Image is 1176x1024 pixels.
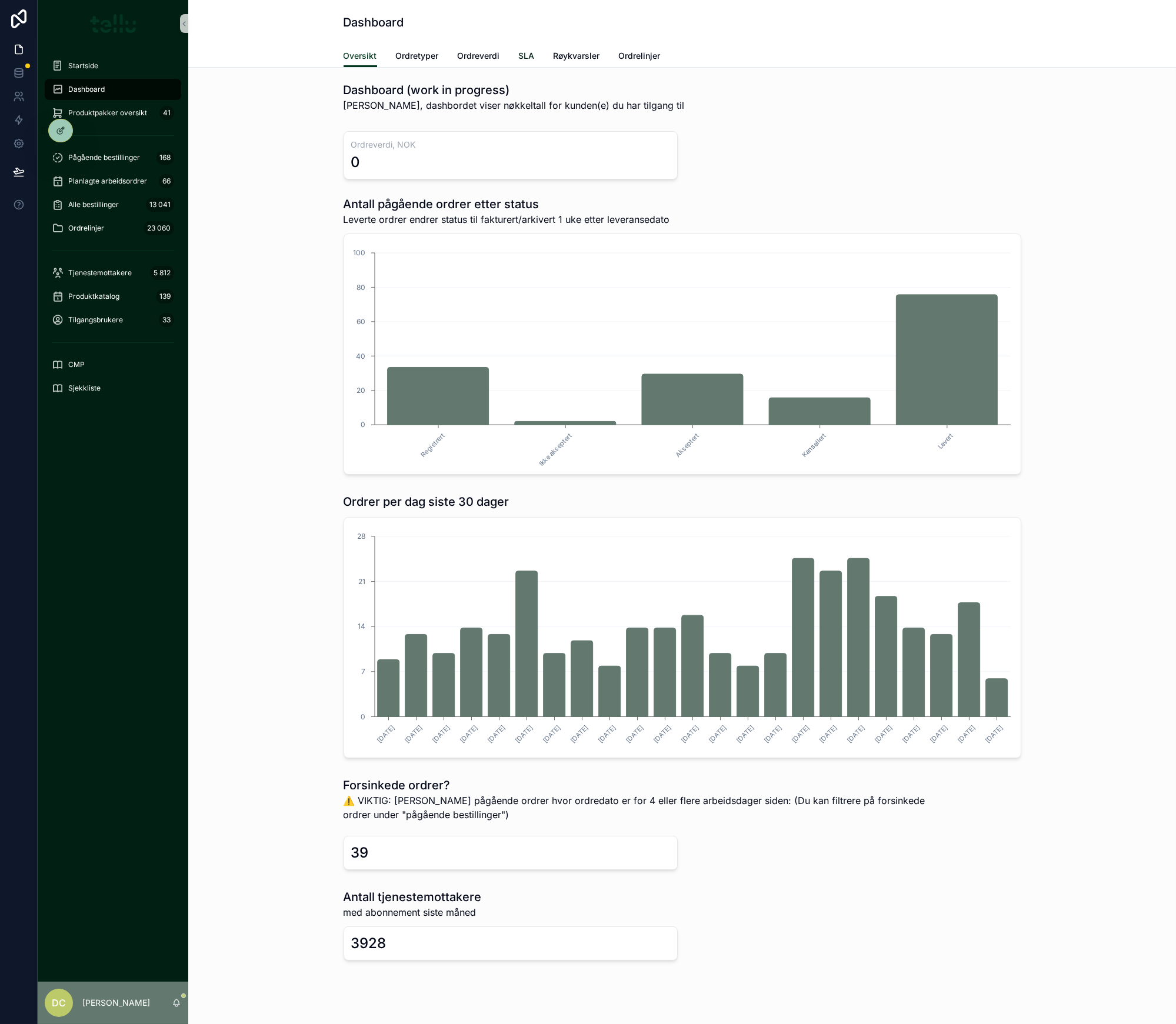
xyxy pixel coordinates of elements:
[396,45,439,69] a: Ordretyper
[45,79,181,100] a: Dashboard
[519,45,535,69] a: SLA
[673,432,700,459] text: Akseptert
[68,315,123,325] span: Tilgangsbrukere
[159,313,174,327] div: 33
[351,934,387,953] div: 3928
[624,723,645,745] text: [DATE]
[541,723,562,745] text: [DATE]
[357,317,365,326] tspan: 60
[955,723,977,745] text: [DATE]
[156,151,174,165] div: 168
[357,283,365,292] tspan: 80
[344,196,670,212] h1: Antall pågående ordrer etter status
[554,50,600,62] span: Røykvarsler
[800,432,828,459] text: Kansellert
[90,14,136,33] img: App logo
[419,432,446,459] text: Registrert
[45,378,181,399] a: Sjekkliste
[845,723,866,745] text: [DATE]
[351,241,1014,467] div: chart
[45,55,181,76] a: Startside
[358,577,365,586] tspan: 21
[356,352,365,361] tspan: 40
[928,723,949,745] text: [DATE]
[679,723,700,745] text: [DATE]
[789,723,811,745] text: [DATE]
[344,889,482,905] h1: Antall tjenestemottakere
[146,198,174,212] div: 13 041
[900,723,921,745] text: [DATE]
[344,45,377,68] a: Oversikt
[52,996,66,1010] span: DC
[983,723,1004,745] text: [DATE]
[351,525,1014,751] div: chart
[45,171,181,192] a: Planlagte arbeidsordrer66
[351,153,361,172] div: 0
[734,723,755,745] text: [DATE]
[351,843,369,862] div: 39
[396,50,439,62] span: Ordretyper
[45,218,181,239] a: Ordrelinjer23 060
[344,777,933,793] h1: Forsinkede ordrer?
[619,45,661,69] a: Ordrelinjer
[361,420,365,429] tspan: 0
[344,98,685,112] span: [PERSON_NAME], dashbordet viser nøkkeltall for kunden(e) du har tilgang til
[144,221,174,235] div: 23 060
[68,224,104,233] span: Ordrelinjer
[344,905,482,919] span: med abonnement siste måned
[458,45,500,69] a: Ordreverdi
[159,106,174,120] div: 41
[150,266,174,280] div: 5 812
[357,386,365,395] tspan: 20
[45,354,181,375] a: CMP
[82,997,150,1009] p: [PERSON_NAME]
[45,309,181,331] a: Tilgangsbrukere33
[344,50,377,62] span: Oversikt
[554,45,600,69] a: Røykvarsler
[619,50,661,62] span: Ordrelinjer
[344,14,404,31] h1: Dashboard
[353,248,365,257] tspan: 100
[651,723,672,745] text: [DATE]
[45,147,181,168] a: Pågående bestillinger168
[361,667,365,676] tspan: 7
[68,176,147,186] span: Planlagte arbeidsordrer
[159,174,174,188] div: 66
[344,493,509,510] h1: Ordrer per dag siste 30 dager
[68,108,147,118] span: Produktpakker oversikt
[935,432,955,451] text: Levert
[458,723,479,745] text: [DATE]
[430,723,451,745] text: [DATE]
[68,292,119,301] span: Produktkatalog
[375,723,396,745] text: [DATE]
[485,723,507,745] text: [DATE]
[45,194,181,215] a: Alle bestillinger13 041
[537,432,574,468] text: Ikke akseptert
[596,723,617,745] text: [DATE]
[45,262,181,283] a: Tjenestemottakere5 812
[344,212,670,226] span: Leverte ordrer endrer status til fakturert/arkivert 1 uke etter leveransedato
[344,82,685,98] h1: Dashboard (work in progress)
[68,61,98,71] span: Startside
[458,50,500,62] span: Ordreverdi
[762,723,783,745] text: [DATE]
[707,723,728,745] text: [DATE]
[357,532,365,541] tspan: 28
[402,723,424,745] text: [DATE]
[156,289,174,303] div: 139
[817,723,838,745] text: [DATE]
[68,153,140,162] span: Pågående bestillinger
[45,102,181,124] a: Produktpakker oversikt41
[45,286,181,307] a: Produktkatalog139
[351,139,670,151] h3: Ordreverdi, NOK
[68,200,119,209] span: Alle bestillinger
[358,622,365,631] tspan: 14
[361,712,365,721] tspan: 0
[68,268,132,278] span: Tjenestemottakere
[872,723,894,745] text: [DATE]
[344,793,933,822] p: ⚠️ VIKTIG: [PERSON_NAME] pågående ordrer hvor ordredato er for 4 eller flere arbeidsdager siden: ...
[568,723,589,745] text: [DATE]
[68,85,105,94] span: Dashboard
[38,47,188,414] div: scrollable content
[68,383,101,393] span: Sjekkliste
